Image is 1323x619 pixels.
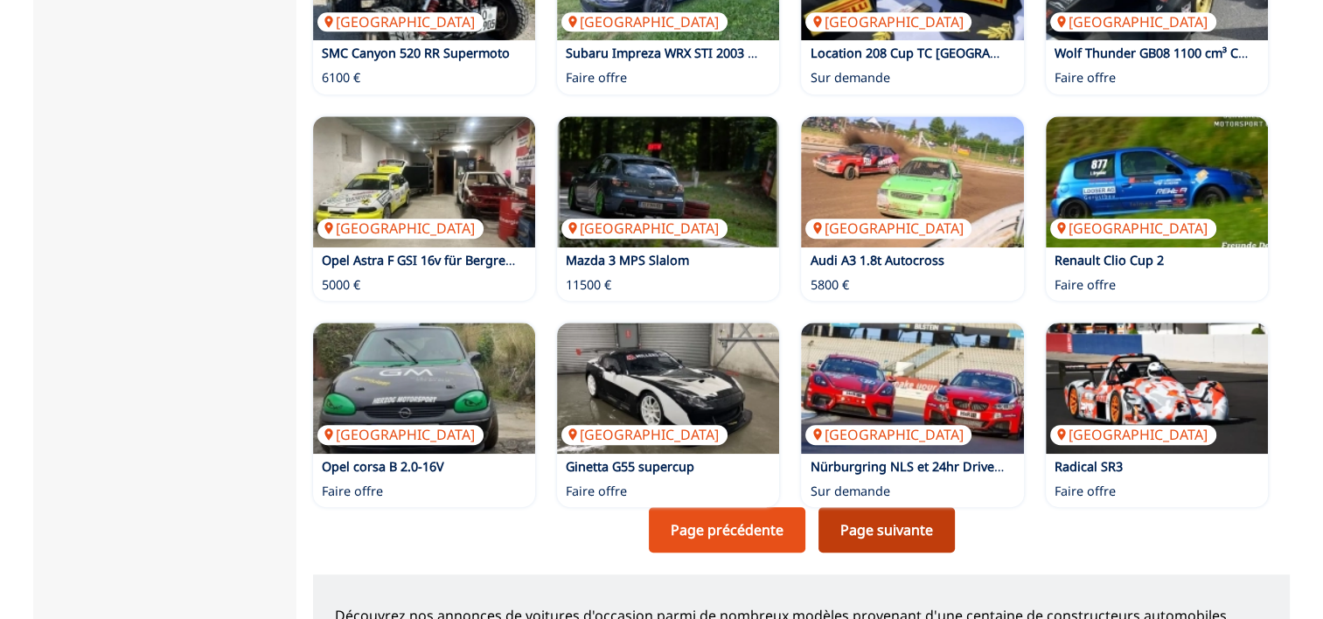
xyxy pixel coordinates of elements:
a: Page précédente [649,507,805,553]
p: Faire offre [566,483,627,500]
a: SMC Canyon 520 RR Supermoto [322,45,510,61]
p: [GEOGRAPHIC_DATA] [1050,425,1216,444]
img: Nürburgring NLS et 24hr Drives disponibles [801,323,1023,454]
img: Renault Clio Cup 2 [1046,116,1268,247]
a: Audi A3 1.8t Autocross[GEOGRAPHIC_DATA] [801,116,1023,247]
a: Opel corsa B 2.0-16V[GEOGRAPHIC_DATA] [313,323,535,454]
p: [GEOGRAPHIC_DATA] [317,219,484,238]
p: [GEOGRAPHIC_DATA] [561,425,728,444]
p: Sur demande [810,69,889,87]
a: Opel corsa B 2.0-16V [322,458,444,475]
p: Faire offre [1055,276,1116,294]
p: [GEOGRAPHIC_DATA] [805,12,971,31]
p: Faire offre [566,69,627,87]
a: Audi A3 1.8t Autocross [810,252,944,268]
img: Ginetta G55 supercup [557,323,779,454]
p: 11500 € [566,276,611,294]
p: [GEOGRAPHIC_DATA] [805,425,971,444]
a: Nürburgring NLS et 24hr Drives disponibles[GEOGRAPHIC_DATA] [801,323,1023,454]
p: 6100 € [322,69,360,87]
img: Radical SR3 [1046,323,1268,454]
img: Audi A3 1.8t Autocross [801,116,1023,247]
p: [GEOGRAPHIC_DATA] [317,425,484,444]
a: Radical SR3[GEOGRAPHIC_DATA] [1046,323,1268,454]
a: Opel Astra F GSI 16v für Bergrennen Slalom Autocross…. [322,252,656,268]
p: [GEOGRAPHIC_DATA] [1050,12,1216,31]
a: Page suivante [818,507,955,553]
p: 5000 € [322,276,360,294]
a: Location 208 Cup TC [GEOGRAPHIC_DATA] Castellet [810,45,1113,61]
p: 5800 € [810,276,848,294]
a: Ginetta G55 supercup [566,458,694,475]
p: Faire offre [1055,69,1116,87]
p: [GEOGRAPHIC_DATA] [561,219,728,238]
a: Mazda 3 MPS Slalom [566,252,689,268]
a: Ginetta G55 supercup[GEOGRAPHIC_DATA] [557,323,779,454]
a: Subaru Impreza WRX STI 2003 Blobeye LHD Linkslenker [566,45,897,61]
a: Nürburgring NLS et 24hr Drives disponibles [810,458,1072,475]
p: Faire offre [322,483,383,500]
p: [GEOGRAPHIC_DATA] [1050,219,1216,238]
p: [GEOGRAPHIC_DATA] [805,219,971,238]
img: Opel corsa B 2.0-16V [313,323,535,454]
a: Mazda 3 MPS Slalom[GEOGRAPHIC_DATA] [557,116,779,247]
a: Opel Astra F GSI 16v für Bergrennen Slalom Autocross….[GEOGRAPHIC_DATA] [313,116,535,247]
img: Mazda 3 MPS Slalom [557,116,779,247]
p: [GEOGRAPHIC_DATA] [317,12,484,31]
a: Renault Clio Cup 2[GEOGRAPHIC_DATA] [1046,116,1268,247]
a: Renault Clio Cup 2 [1055,252,1164,268]
p: Faire offre [1055,483,1116,500]
img: Opel Astra F GSI 16v für Bergrennen Slalom Autocross…. [313,116,535,247]
a: Radical SR3 [1055,458,1123,475]
p: [GEOGRAPHIC_DATA] [561,12,728,31]
p: Sur demande [810,483,889,500]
